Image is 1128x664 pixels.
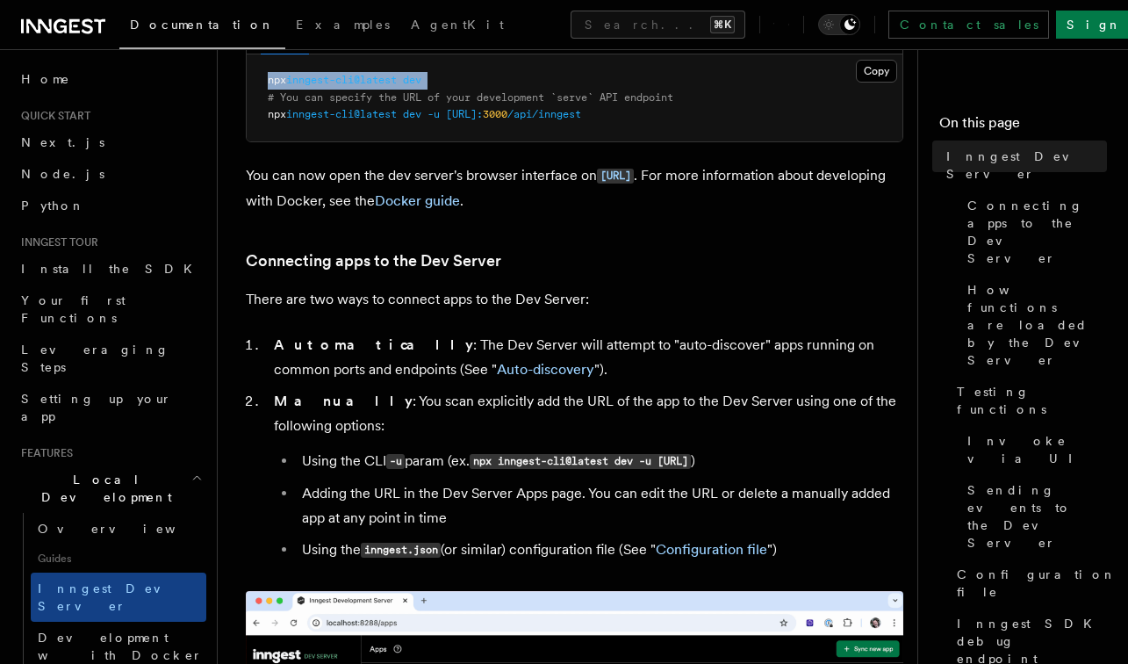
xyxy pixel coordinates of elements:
[21,70,70,88] span: Home
[268,108,286,120] span: npx
[656,541,767,558] a: Configuration file
[269,389,903,563] li: : You scan explicitly add the URL of the app to the Dev Server using one of the following options:
[710,16,735,33] kbd: ⌘K
[957,383,1107,418] span: Testing functions
[960,425,1107,474] a: Invoke via UI
[21,262,203,276] span: Install the SDK
[130,18,275,32] span: Documentation
[571,11,745,39] button: Search...⌘K
[274,393,413,409] strong: Manually
[21,293,126,325] span: Your first Functions
[856,60,897,83] button: Copy
[14,126,206,158] a: Next.js
[400,5,514,47] a: AgentKit
[386,454,405,469] code: -u
[497,361,594,378] a: Auto-discovery
[375,192,460,209] a: Docker guide
[14,235,98,249] span: Inngest tour
[246,249,501,273] a: Connecting apps to the Dev Server
[967,281,1107,369] span: How functions are loaded by the Dev Server
[38,522,219,536] span: Overview
[31,545,206,573] span: Guides
[597,169,634,184] code: [URL]
[14,158,206,190] a: Node.js
[597,167,634,184] a: [URL]
[246,287,903,312] p: There are two ways to connect apps to the Dev Server:
[446,108,483,120] span: [URL]:
[286,74,397,86] span: inngest-cli@latest
[285,5,400,47] a: Examples
[31,573,206,622] a: Inngest Dev Server
[14,190,206,221] a: Python
[950,559,1107,608] a: Configuration file
[14,253,206,285] a: Install the SDK
[296,18,390,32] span: Examples
[939,112,1107,141] h4: On this page
[960,190,1107,274] a: Connecting apps to the Dev Server
[967,481,1107,552] span: Sending events to the Dev Server
[21,343,169,374] span: Leveraging Steps
[21,167,104,181] span: Node.js
[946,148,1107,183] span: Inngest Dev Server
[21,198,85,213] span: Python
[888,11,1049,39] a: Contact sales
[14,464,206,513] button: Local Development
[483,108,507,120] span: 3000
[21,392,172,423] span: Setting up your app
[286,108,397,120] span: inngest-cli@latest
[14,471,191,506] span: Local Development
[297,481,903,530] li: Adding the URL in the Dev Server Apps page. You can edit the URL or delete a manually added app a...
[427,108,440,120] span: -u
[38,631,203,662] span: Development with Docker
[38,581,188,613] span: Inngest Dev Server
[411,18,504,32] span: AgentKit
[361,543,441,558] code: inngest.json
[403,108,421,120] span: dev
[268,74,286,86] span: npx
[14,383,206,432] a: Setting up your app
[470,454,691,469] code: npx inngest-cli@latest dev -u [URL]
[14,285,206,334] a: Your first Functions
[960,274,1107,376] a: How functions are loaded by the Dev Server
[818,14,860,35] button: Toggle dark mode
[939,141,1107,190] a: Inngest Dev Server
[14,446,73,460] span: Features
[967,197,1107,267] span: Connecting apps to the Dev Server
[274,336,473,353] strong: Automatically
[269,333,903,382] li: : The Dev Server will attempt to "auto-discover" apps running on common ports and endpoints (See ...
[31,513,206,545] a: Overview
[950,376,1107,425] a: Testing functions
[21,135,104,149] span: Next.js
[957,566,1117,601] span: Configuration file
[297,538,903,563] li: Using the (or similar) configuration file (See " ")
[246,163,903,213] p: You can now open the dev server's browser interface on . For more information about developing wi...
[967,432,1107,467] span: Invoke via UI
[14,63,206,95] a: Home
[960,474,1107,559] a: Sending events to the Dev Server
[14,109,90,123] span: Quick start
[297,449,903,474] li: Using the CLI param (ex. )
[119,5,285,49] a: Documentation
[507,108,581,120] span: /api/inngest
[268,91,673,104] span: # You can specify the URL of your development `serve` API endpoint
[14,334,206,383] a: Leveraging Steps
[403,74,421,86] span: dev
